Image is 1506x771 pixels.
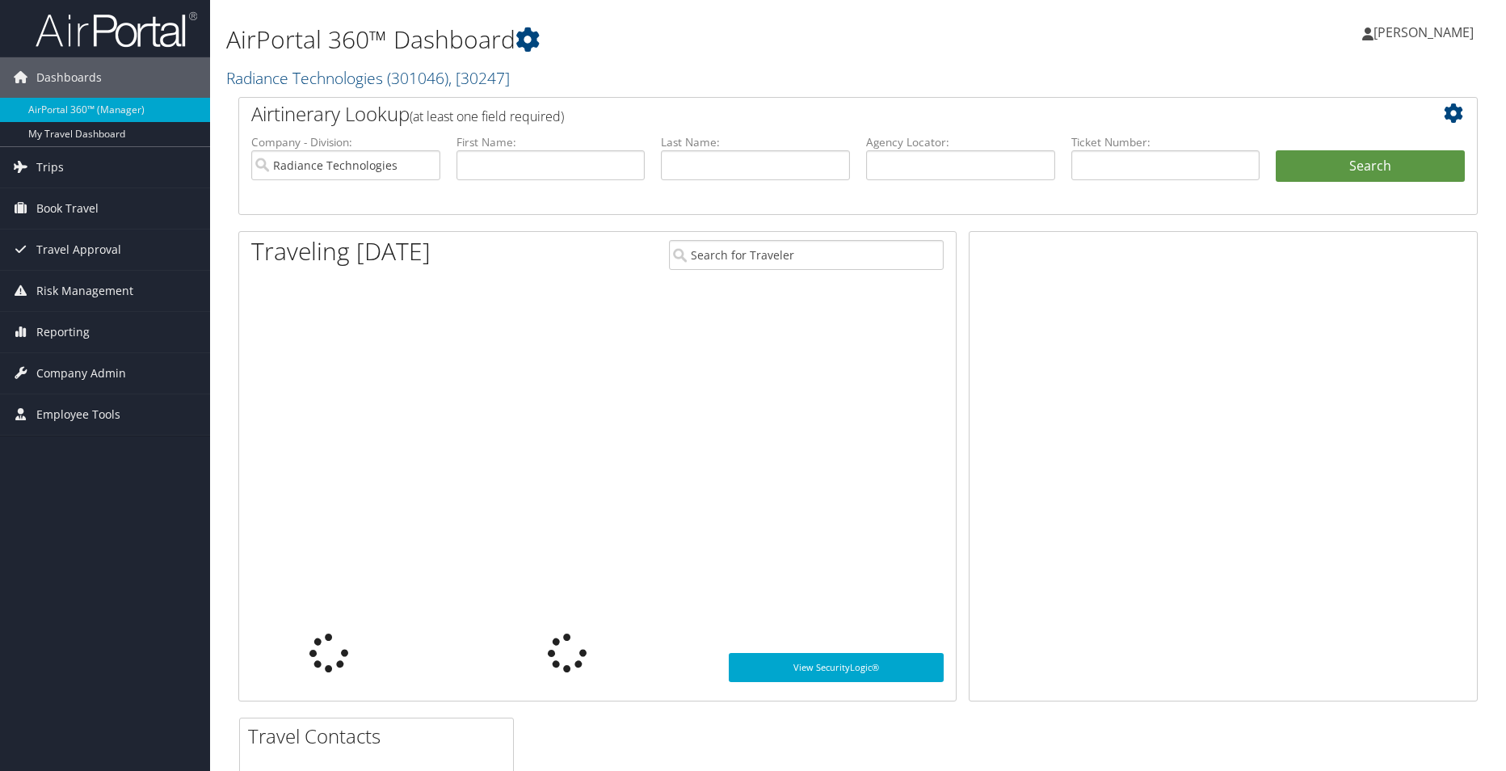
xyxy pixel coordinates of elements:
[1276,150,1465,183] button: Search
[251,234,431,268] h1: Traveling [DATE]
[410,107,564,125] span: (at least one field required)
[1373,23,1474,41] span: [PERSON_NAME]
[448,67,510,89] span: , [ 30247 ]
[387,67,448,89] span: ( 301046 )
[251,134,440,150] label: Company - Division:
[661,134,850,150] label: Last Name:
[36,271,133,311] span: Risk Management
[36,147,64,187] span: Trips
[36,230,121,270] span: Travel Approval
[1362,8,1490,57] a: [PERSON_NAME]
[1071,134,1260,150] label: Ticket Number:
[226,23,1069,57] h1: AirPortal 360™ Dashboard
[729,653,944,682] a: View SecurityLogic®
[251,100,1361,128] h2: Airtinerary Lookup
[248,723,513,750] h2: Travel Contacts
[36,188,99,229] span: Book Travel
[36,353,126,394] span: Company Admin
[866,134,1055,150] label: Agency Locator:
[669,240,943,270] input: Search for Traveler
[36,394,120,435] span: Employee Tools
[36,57,102,98] span: Dashboards
[226,67,510,89] a: Radiance Technologies
[456,134,646,150] label: First Name:
[36,11,197,48] img: airportal-logo.png
[36,312,90,352] span: Reporting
